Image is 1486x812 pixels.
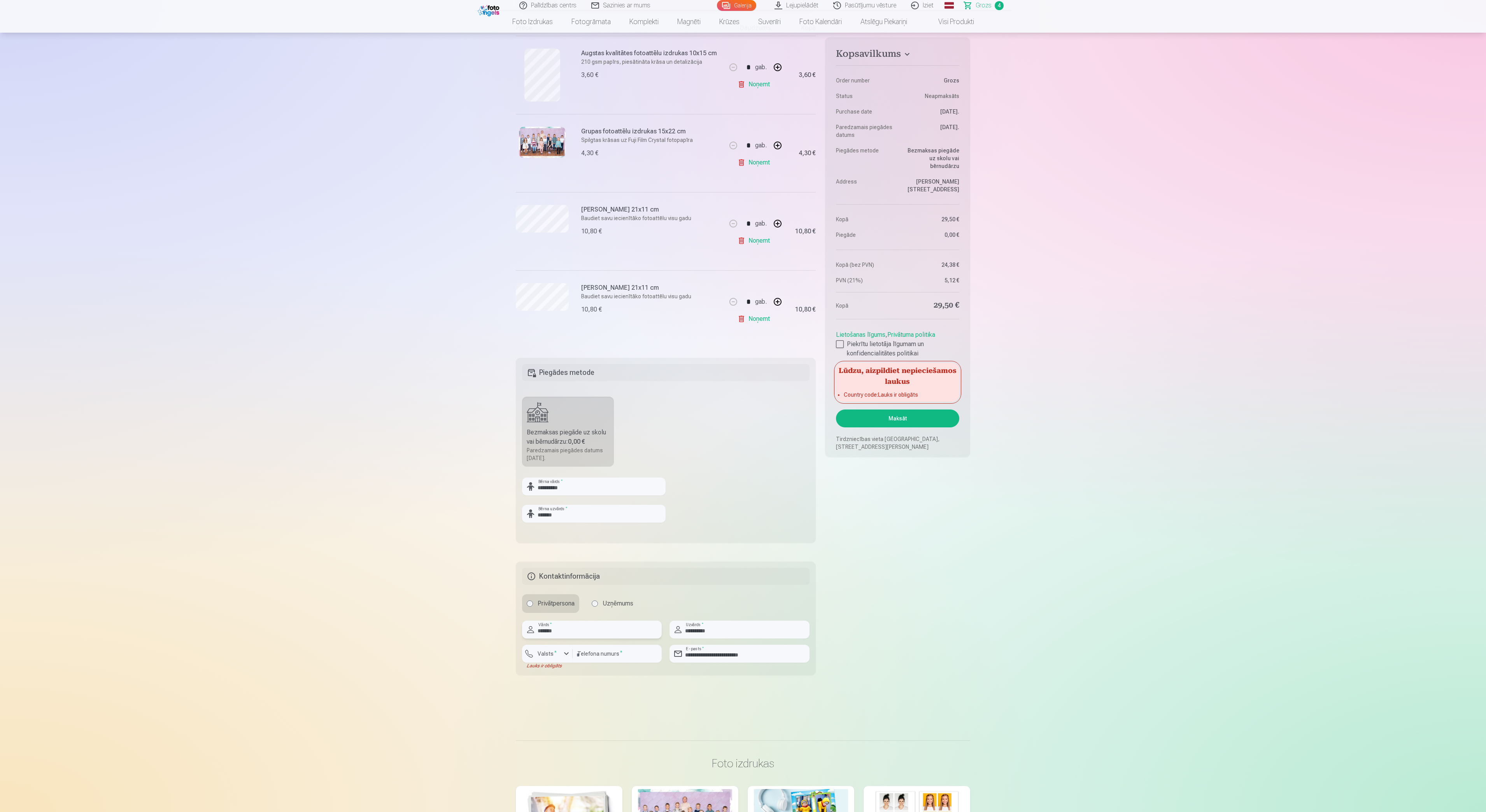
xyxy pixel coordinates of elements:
[562,11,620,33] a: Fotogrāmata
[534,650,560,658] label: Valsts
[581,283,722,292] h6: [PERSON_NAME] 21x11 cm
[581,205,722,214] h6: [PERSON_NAME] 21x11 cm
[522,756,964,770] h3: Foto izdrukas
[851,11,916,33] a: Atslēgu piekariņi
[755,58,767,77] div: gab.
[901,108,959,115] dd: [DATE].
[738,233,773,248] a: Noņemt
[527,428,609,446] div: Bezmaksas piegāde uz skolu vai bērnudārzu :
[587,594,638,613] label: Uzņēmums
[799,73,816,77] div: 3,60 €
[527,446,609,462] div: Paredzamais piegādes datums [DATE].
[755,214,767,233] div: gab.
[710,11,749,33] a: Krūzes
[836,435,959,451] p: Tirdzniecības vieta [GEOGRAPHIC_DATA], [STREET_ADDRESS][PERSON_NAME]
[836,123,894,139] dt: Paredzamais piegādes datums
[916,11,983,33] a: Visi produkti
[568,438,585,445] b: 0,00 €
[503,11,562,33] a: Foto izdrukas
[836,178,894,193] dt: Address
[836,108,894,115] dt: Purchase date
[901,77,959,84] dd: Grozs
[836,215,894,223] dt: Kopā
[836,276,894,284] dt: PVN (21%)
[749,11,790,33] a: Suvenīri
[755,136,767,155] div: gab.
[836,48,959,62] button: Kopsavilkums
[581,227,602,236] div: 10,80 €
[836,261,894,269] dt: Kopā (bez PVN)
[901,147,959,170] dd: Bezmaksas piegāde uz skolu vai bērnudārzu
[738,77,773,92] a: Noņemt
[581,292,722,300] p: Baudiet savu iecienītāko fotoattēlu visu gadu
[887,331,935,338] a: Privātuma politika
[581,149,598,158] div: 4,30 €
[581,305,602,314] div: 10,80 €
[836,363,959,388] h5: Lūdzu, aizpildiet nepieciešamos laukus
[836,327,959,358] div: ,
[620,11,668,33] a: Komplekti
[836,339,959,358] label: Piekrītu lietotāja līgumam un konfidencialitātes politikai
[581,70,598,80] div: 3,60 €
[738,155,773,170] a: Noņemt
[995,1,1004,10] span: 4
[901,276,959,284] dd: 5,12 €
[925,92,959,100] span: Neapmaksāts
[836,77,894,84] dt: Order number
[901,300,959,311] dd: 29,50 €
[795,229,816,234] div: 10,80 €
[581,214,722,222] p: Baudiet savu iecienītāko fotoattēlu visu gadu
[901,215,959,223] dd: 29,50 €
[755,292,767,311] div: gab.
[799,151,816,156] div: 4,30 €
[976,1,992,10] span: Grozs
[522,645,573,663] button: Valsts*
[901,123,959,139] dd: [DATE].
[581,49,722,58] h6: Augstas kvalitātes fotoattēlu izdrukas 10x15 cm
[581,127,722,136] h6: Grupas fotoattēlu izdrukas 15x22 cm
[795,307,816,312] div: 10,80 €
[592,600,598,607] input: Uzņēmums
[836,409,959,427] button: Maksāt
[522,594,579,613] label: Privātpersona
[581,58,722,66] p: 210 gsm papīrs, piesātināta krāsa un detalizācija
[836,147,894,170] dt: Piegādes metode
[836,300,894,311] dt: Kopā
[836,331,885,338] a: Lietošanas līgums
[527,600,533,607] input: Privātpersona
[836,92,894,100] dt: Status
[790,11,851,33] a: Foto kalendāri
[478,3,501,16] img: /fa1
[522,663,573,669] div: Lauks ir obligāts
[738,311,773,327] a: Noņemt
[668,11,710,33] a: Magnēti
[522,568,810,585] h5: Kontaktinformācija
[901,178,959,193] dd: [PERSON_NAME][STREET_ADDRESS]
[581,136,722,144] p: Spilgtas krāsas uz Fuji Film Crystal fotopapīra
[522,364,810,381] h5: Piegādes metode
[901,231,959,239] dd: 0,00 €
[901,261,959,269] dd: 24,38 €
[836,231,894,239] dt: Piegāde
[844,391,952,399] li: Country code : Lauks ir obligāts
